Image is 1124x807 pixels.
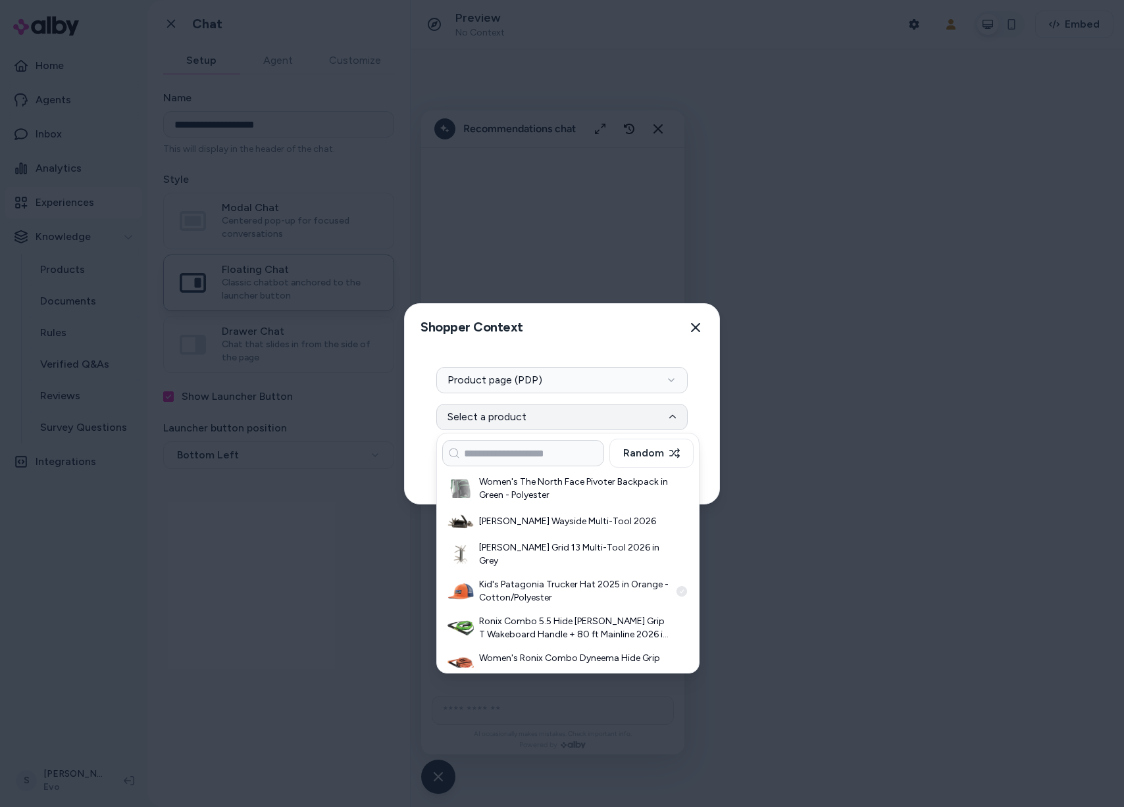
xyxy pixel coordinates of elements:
[447,545,474,564] img: Blackburn Grid 13 Multi-Tool 2026 in Grey
[447,582,474,600] img: Kid's Patagonia Trucker Hat 2025 in Orange - Cotton/Polyester
[479,615,670,641] h3: Ronix Combo 5.5 Hide [PERSON_NAME] Grip T Wakeboard Handle + 80 ft Mainline 2026 in Green
[447,512,474,531] img: Blackburn Wayside Multi-Tool 2026
[436,404,688,430] button: Select a product
[479,652,670,678] h3: Women's Ronix Combo Dyneema Hide Grip Wakeboard Handle + 70 ft Mainline 2026 in White
[415,314,523,341] h2: Shopper Context
[609,439,694,468] button: Random
[479,515,670,528] h3: [PERSON_NAME] Wayside Multi-Tool 2026
[447,656,474,674] img: Women's Ronix Combo Dyneema Hide Grip Wakeboard Handle + 70 ft Mainline 2026 in White
[479,476,670,502] h3: Women's The North Face Pivoter Backpack in Green - Polyester
[447,619,474,637] img: Ronix Combo 5.5 Hide Stich Grip T Wakeboard Handle + 80 ft Mainline 2026 in Green
[447,479,474,498] img: Women's The North Face Pivoter Backpack in Green - Polyester
[479,541,670,568] h3: [PERSON_NAME] Grid 13 Multi-Tool 2026 in Grey
[479,578,670,604] h3: Kid's Patagonia Trucker Hat 2025 in Orange - Cotton/Polyester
